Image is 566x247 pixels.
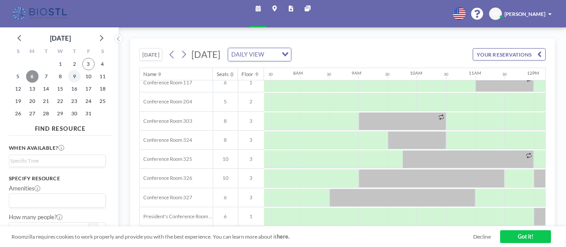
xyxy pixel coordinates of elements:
[140,99,192,105] span: Conference Room 204
[39,46,53,58] div: T
[502,72,507,76] div: 30
[217,71,229,77] div: Seats
[238,99,264,105] span: 2
[82,58,95,70] span: Friday, October 3, 2025
[213,99,238,105] span: 5
[96,58,109,70] span: Saturday, October 4, 2025
[140,118,192,124] span: Conference Room 303
[238,80,264,86] span: 1
[11,46,25,58] div: S
[67,46,81,58] div: T
[54,83,66,95] span: Wednesday, October 15, 2025
[25,46,39,58] div: M
[88,222,97,235] button: -
[96,46,110,58] div: S
[11,233,473,240] span: Roomzilla requires cookies to work properly and provide you with the best experience. You can lea...
[26,107,38,120] span: Monday, October 27, 2025
[140,213,213,220] span: President's Conference Room - 109
[68,95,80,107] span: Thursday, October 23, 2025
[505,11,545,17] span: [PERSON_NAME]
[68,70,80,83] span: Thursday, October 9, 2025
[473,48,546,61] button: YOUR RESERVATIONS
[473,233,491,240] a: Decline
[82,107,95,120] span: Friday, October 31, 2025
[268,72,273,76] div: 30
[527,70,539,76] div: 12PM
[10,196,101,205] input: Search for option
[213,118,238,124] span: 8
[40,83,52,95] span: Tuesday, October 14, 2025
[469,70,481,76] div: 11AM
[40,107,52,120] span: Tuesday, October 28, 2025
[9,194,106,207] div: Search for option
[140,80,192,86] span: Conference Room 117
[293,70,303,76] div: 8AM
[213,137,238,143] span: 8
[140,137,192,143] span: Conference Room 324
[241,71,253,77] div: Floor
[26,70,38,83] span: Monday, October 6, 2025
[82,95,95,107] span: Friday, October 24, 2025
[68,107,80,120] span: Thursday, October 30, 2025
[238,137,264,143] span: 3
[96,83,109,95] span: Saturday, October 18, 2025
[40,70,52,83] span: Tuesday, October 7, 2025
[82,70,95,83] span: Friday, October 10, 2025
[213,156,238,162] span: 10
[96,70,109,83] span: Saturday, October 11, 2025
[492,11,499,17] span: VG
[228,48,291,61] div: Search for option
[266,50,276,60] input: Search for option
[12,70,24,83] span: Sunday, October 5, 2025
[54,95,66,107] span: Wednesday, October 22, 2025
[238,156,264,162] span: 3
[54,58,66,70] span: Wednesday, October 1, 2025
[81,46,96,58] div: F
[140,156,192,162] span: Conference Room 325
[238,194,264,201] span: 3
[140,194,192,201] span: Conference Room 327
[139,48,163,61] button: [DATE]
[53,46,67,58] div: W
[26,95,38,107] span: Monday, October 20, 2025
[26,83,38,95] span: Monday, October 13, 2025
[410,70,422,76] div: 10AM
[12,95,24,107] span: Sunday, October 19, 2025
[213,213,238,220] span: 6
[9,185,40,192] label: Amenities
[385,72,390,76] div: 30
[97,222,106,235] button: +
[9,213,62,221] label: How many people?
[143,71,157,77] div: Name
[352,70,361,76] div: 9AM
[500,230,551,243] a: Got it!
[82,83,95,95] span: Friday, October 17, 2025
[238,118,264,124] span: 3
[11,6,69,21] img: organization-logo
[238,213,264,220] span: 1
[96,95,109,107] span: Saturday, October 25, 2025
[238,175,264,181] span: 3
[54,107,66,120] span: Wednesday, October 29, 2025
[40,95,52,107] span: Tuesday, October 21, 2025
[68,83,80,95] span: Thursday, October 16, 2025
[140,175,192,181] span: Conference Room 326
[213,194,238,201] span: 6
[9,175,106,182] h3: Specify resource
[213,175,238,181] span: 10
[10,157,101,165] input: Search for option
[230,50,266,60] span: DAILY VIEW
[12,107,24,120] span: Sunday, October 26, 2025
[327,72,331,76] div: 30
[444,72,448,76] div: 30
[54,70,66,83] span: Wednesday, October 8, 2025
[213,80,238,86] span: 6
[9,122,112,132] h4: FIND RESOURCE
[277,233,290,240] a: here.
[191,49,220,60] span: [DATE]
[9,155,106,167] div: Search for option
[68,58,80,70] span: Thursday, October 2, 2025
[12,83,24,95] span: Sunday, October 12, 2025
[50,32,71,44] div: [DATE]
